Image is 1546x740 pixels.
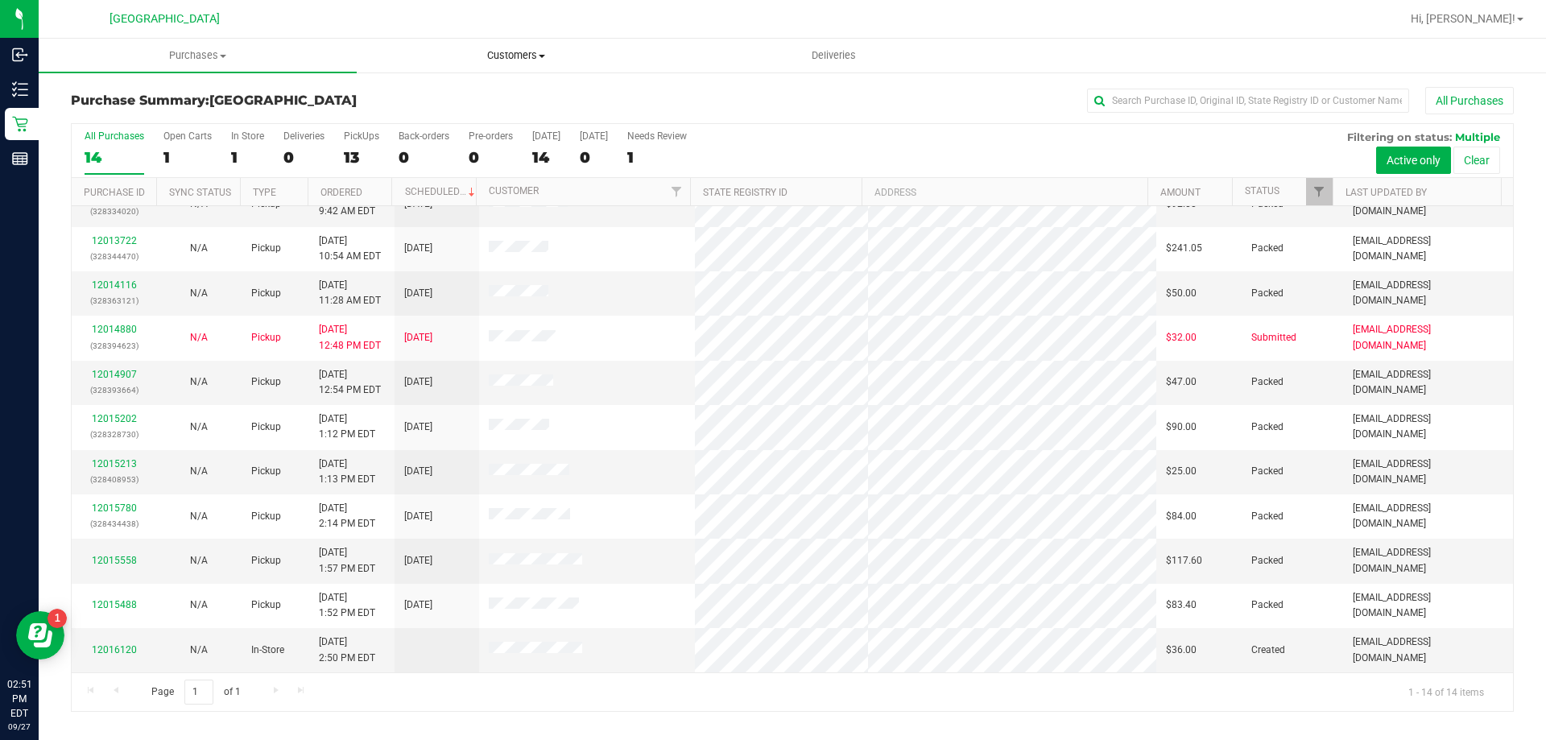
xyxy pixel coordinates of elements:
button: N/A [190,374,208,390]
span: [EMAIL_ADDRESS][DOMAIN_NAME] [1353,234,1503,264]
span: Not Applicable [190,376,208,387]
button: Active only [1376,147,1451,174]
a: Ordered [320,187,362,198]
a: 12015213 [92,458,137,469]
a: 12014880 [92,324,137,335]
iframe: Resource center unread badge [48,609,67,628]
p: (328393664) [81,382,147,398]
div: 1 [163,148,212,167]
span: [DATE] 1:52 PM EDT [319,590,375,621]
p: (328363121) [81,293,147,308]
span: $84.00 [1166,509,1197,524]
span: $90.00 [1166,420,1197,435]
button: N/A [190,241,208,256]
span: [DATE] 1:12 PM EDT [319,411,375,442]
a: Customers [357,39,675,72]
a: 12014116 [92,279,137,291]
span: $241.05 [1166,241,1202,256]
span: $32.00 [1166,330,1197,345]
inline-svg: Retail [12,116,28,132]
span: [EMAIL_ADDRESS][DOMAIN_NAME] [1353,501,1503,531]
p: (328434438) [81,516,147,531]
span: [EMAIL_ADDRESS][DOMAIN_NAME] [1353,322,1503,353]
a: Filter [663,178,690,205]
iframe: Resource center [16,611,64,659]
p: 09/27 [7,721,31,733]
span: [DATE] 2:14 PM EDT [319,501,375,531]
span: [DATE] 12:48 PM EDT [319,322,381,353]
p: (328408953) [81,472,147,487]
button: All Purchases [1425,87,1514,114]
span: Pickup [251,374,281,390]
div: 14 [532,148,560,167]
span: Not Applicable [190,242,208,254]
span: [DATE] 1:13 PM EDT [319,457,375,487]
a: Deliveries [675,39,993,72]
span: [GEOGRAPHIC_DATA] [209,93,357,108]
span: Packed [1251,464,1284,479]
th: Address [862,178,1147,206]
div: 13 [344,148,379,167]
a: Amount [1160,187,1201,198]
p: (328328730) [81,427,147,442]
span: Not Applicable [190,421,208,432]
div: 0 [469,148,513,167]
a: 12013722 [92,235,137,246]
span: Not Applicable [190,198,208,209]
div: 0 [399,148,449,167]
span: Customers [358,48,674,63]
div: 0 [580,148,608,167]
span: [EMAIL_ADDRESS][DOMAIN_NAME] [1353,545,1503,576]
span: Not Applicable [190,511,208,522]
div: PickUps [344,130,379,142]
span: Submitted [1251,330,1296,345]
span: $47.00 [1166,374,1197,390]
a: Last Updated By [1346,187,1427,198]
div: Deliveries [283,130,324,142]
span: 1 - 14 of 14 items [1395,680,1497,704]
button: N/A [190,420,208,435]
inline-svg: Reports [12,151,28,167]
a: State Registry ID [703,187,787,198]
span: Filtering on status: [1347,130,1452,143]
span: Pickup [251,286,281,301]
a: 12015558 [92,555,137,566]
a: Customer [489,185,539,196]
span: $83.40 [1166,597,1197,613]
span: Pickup [251,509,281,524]
span: $36.00 [1166,643,1197,658]
span: Not Applicable [190,465,208,477]
span: [EMAIL_ADDRESS][DOMAIN_NAME] [1353,278,1503,308]
span: [EMAIL_ADDRESS][DOMAIN_NAME] [1353,367,1503,398]
span: Not Applicable [190,599,208,610]
span: Purchases [39,48,357,63]
span: [DATE] 1:57 PM EDT [319,545,375,576]
span: [DATE] [404,241,432,256]
span: [DATE] [404,464,432,479]
span: $117.60 [1166,553,1202,568]
span: Not Applicable [190,555,208,566]
span: [GEOGRAPHIC_DATA] [110,12,220,26]
div: All Purchases [85,130,144,142]
span: Deliveries [790,48,878,63]
a: Filter [1306,178,1333,205]
div: Back-orders [399,130,449,142]
span: Pickup [251,553,281,568]
span: Packed [1251,509,1284,524]
span: [DATE] 10:54 AM EDT [319,234,381,264]
a: Status [1245,185,1279,196]
div: 14 [85,148,144,167]
button: Clear [1453,147,1500,174]
a: 12016120 [92,644,137,655]
p: (328344470) [81,249,147,264]
button: N/A [190,286,208,301]
span: [DATE] [404,420,432,435]
div: [DATE] [532,130,560,142]
a: 12014907 [92,369,137,380]
span: [DATE] [404,553,432,568]
span: Packed [1251,374,1284,390]
inline-svg: Inventory [12,81,28,97]
p: (328334020) [81,204,147,219]
div: 0 [283,148,324,167]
